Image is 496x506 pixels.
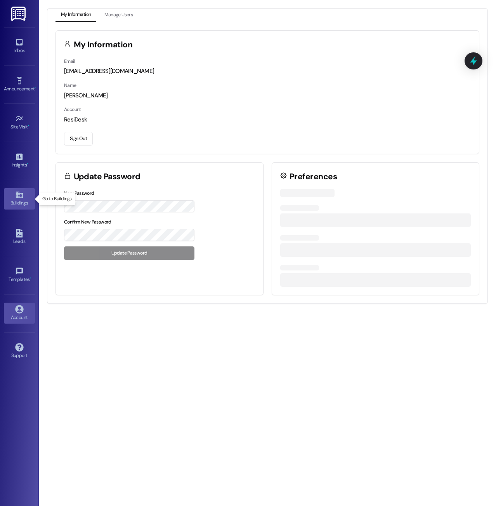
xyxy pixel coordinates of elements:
[28,123,29,128] span: •
[64,67,471,75] div: [EMAIL_ADDRESS][DOMAIN_NAME]
[64,132,93,146] button: Sign Out
[27,161,28,166] span: •
[64,58,75,64] label: Email
[64,190,94,196] label: New Password
[30,276,31,281] span: •
[290,173,337,181] h3: Preferences
[74,41,133,49] h3: My Information
[11,7,27,21] img: ResiDesk Logo
[55,9,96,22] button: My Information
[4,227,35,248] a: Leads
[64,219,111,225] label: Confirm New Password
[74,173,140,181] h3: Update Password
[4,36,35,57] a: Inbox
[4,188,35,209] a: Buildings
[4,303,35,324] a: Account
[4,341,35,362] a: Support
[35,85,36,90] span: •
[4,112,35,133] a: Site Visit •
[64,116,471,124] div: ResiDesk
[4,150,35,171] a: Insights •
[4,265,35,286] a: Templates •
[64,82,76,88] label: Name
[42,196,72,202] p: Go to Buildings
[64,106,81,113] label: Account
[64,92,471,100] div: [PERSON_NAME]
[99,9,138,22] button: Manage Users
